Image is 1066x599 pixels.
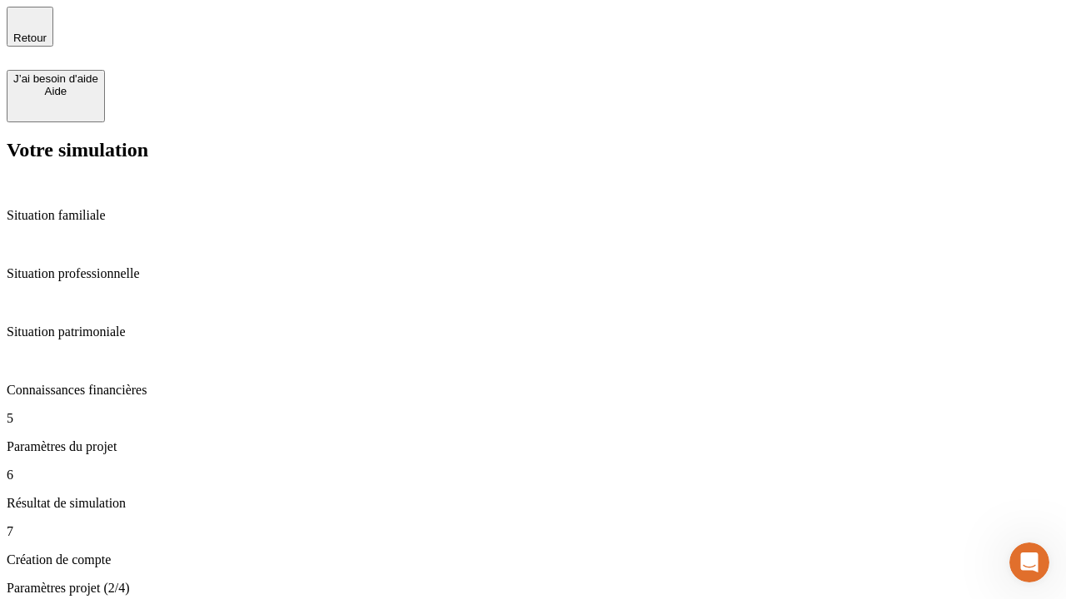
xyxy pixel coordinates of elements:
p: 5 [7,411,1059,426]
p: Paramètres projet (2/4) [7,581,1059,596]
p: Paramètres du projet [7,439,1059,454]
p: Résultat de simulation [7,496,1059,511]
h2: Votre simulation [7,139,1059,161]
p: Création de compte [7,552,1059,567]
button: Retour [7,7,53,47]
div: J’ai besoin d'aide [13,72,98,85]
p: Situation professionnelle [7,266,1059,281]
p: Situation familiale [7,208,1059,223]
iframe: Intercom live chat [1009,542,1049,582]
div: Aide [13,85,98,97]
p: 6 [7,468,1059,483]
p: Situation patrimoniale [7,324,1059,339]
button: J’ai besoin d'aideAide [7,70,105,122]
p: Connaissances financières [7,383,1059,398]
span: Retour [13,32,47,44]
p: 7 [7,524,1059,539]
